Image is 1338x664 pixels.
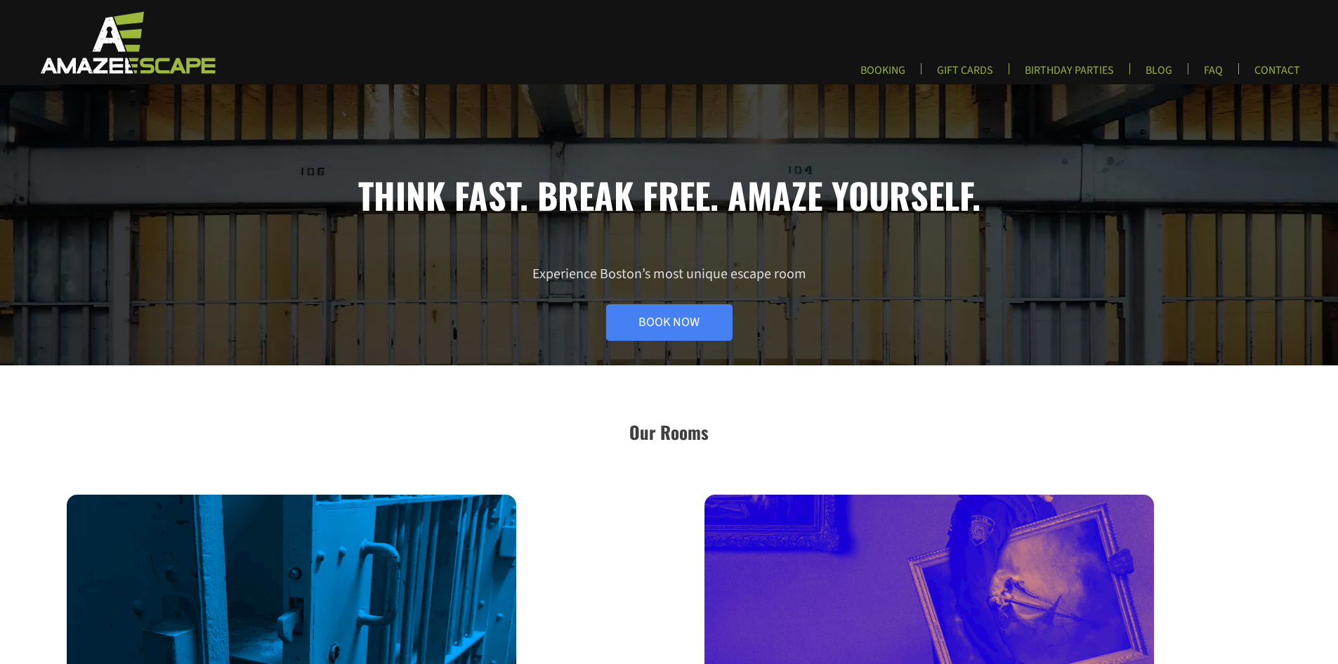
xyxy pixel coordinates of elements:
a: CONTACT [1243,63,1311,86]
p: Experience Boston’s most unique escape room [67,265,1271,341]
a: GIFT CARDS [926,63,1004,86]
a: FAQ [1193,63,1234,86]
a: BIRTHDAY PARTIES [1014,63,1125,86]
img: Escape Room Game in Boston Area [22,10,230,74]
a: Book Now [606,304,733,341]
a: BLOG [1134,63,1183,86]
h1: Think fast. Break free. Amaze yourself. [67,174,1271,216]
a: BOOKING [849,63,917,86]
